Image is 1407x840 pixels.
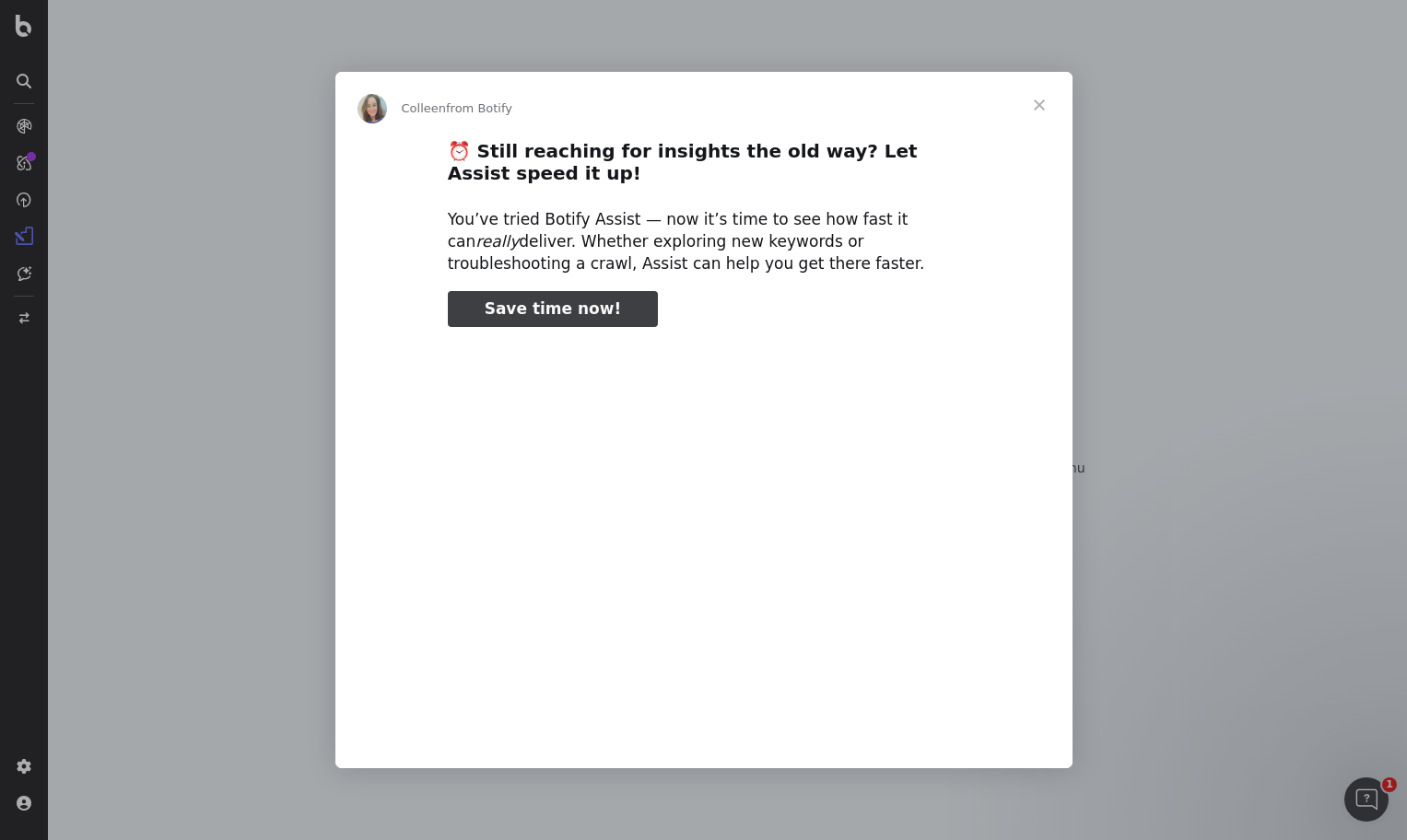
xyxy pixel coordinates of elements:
[448,209,960,274] div: You’ve tried Botify Assist — now it’s time to see how fast it can deliver. Whether exploring new ...
[485,299,622,318] span: Save time now!
[448,139,960,196] h2: ⏰ Still reaching for insights the old way? Let Assist speed it up!
[448,291,659,328] a: Save time now!
[320,343,1088,727] video: Play video
[475,232,519,251] i: really
[358,94,387,123] img: Profile image for Colleen
[1006,72,1073,138] span: Close
[402,101,447,115] span: Colleen
[446,101,512,115] span: from Botify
